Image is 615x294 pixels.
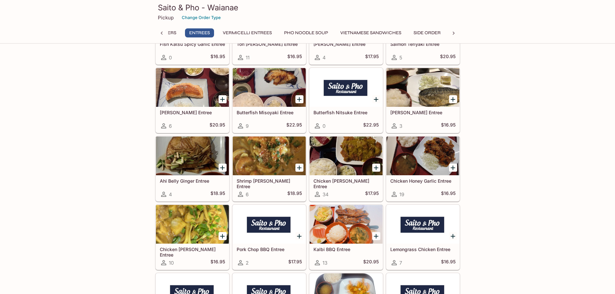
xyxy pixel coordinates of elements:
[390,41,456,47] h5: Salmon Teriyaki Entree
[372,232,380,240] button: Add Kalbi BBQ Entree
[288,259,302,267] h5: $17.95
[219,28,275,37] button: Vermicelli Entrees
[372,164,380,172] button: Add Chicken Katsu Curry Entree
[185,28,214,37] button: Entrees
[156,205,229,270] a: Chicken [PERSON_NAME] Entree10$16.95
[363,122,379,130] h5: $22.95
[363,259,379,267] h5: $20.95
[237,247,302,252] h5: Pork Chop BBQ Entree
[386,68,460,133] a: [PERSON_NAME] Entree3$16.95
[386,68,459,107] div: Saba Shioyaki Entree
[179,13,224,23] button: Change Order Type
[156,136,229,201] a: Ahi Belly Ginger Entree4$18.95
[156,68,229,133] a: [PERSON_NAME] Entree6$20.95
[399,123,402,129] span: 3
[287,54,302,61] h5: $16.95
[210,190,225,198] h5: $18.95
[160,178,225,184] h5: Ahi Belly Ginger Entree
[169,191,172,198] span: 4
[310,137,383,175] div: Chicken Katsu Curry Entree
[210,259,225,267] h5: $16.95
[372,95,380,103] button: Add Butterfish Nitsuke Entree
[323,260,327,266] span: 13
[386,205,459,244] div: Lemongrass Chicken Entree
[386,137,459,175] div: Chicken Honey Garlic Entree
[440,54,456,61] h5: $20.95
[232,205,306,270] a: Pork Chop BBQ Entree2$17.95
[365,54,379,61] h5: $17.95
[219,164,227,172] button: Add Ahi Belly Ginger Entree
[309,205,383,270] a: Kalbi BBQ Entree13$20.95
[390,247,456,252] h5: Lemongrass Chicken Entree
[219,95,227,103] button: Add Salmon Shioyaki Entree
[158,15,174,21] p: Pickup
[237,110,302,115] h5: Butterfish Misoyaki Entree
[337,28,405,37] button: Vietnamese Sandwiches
[237,178,302,189] h5: Shrimp [PERSON_NAME] Entree
[281,28,332,37] button: Pho Noodle Soup
[390,178,456,184] h5: Chicken Honey Garlic Entree
[441,259,456,267] h5: $16.95
[233,68,306,107] div: Butterfish Misoyaki Entree
[295,232,303,240] button: Add Pork Chop BBQ Entree
[313,178,379,189] h5: Chicken [PERSON_NAME] Entree
[441,190,456,198] h5: $16.95
[246,191,249,198] span: 6
[449,95,457,103] button: Add Saba Shioyaki Entree
[309,136,383,201] a: Chicken [PERSON_NAME] Entree34$17.95
[160,247,225,257] h5: Chicken [PERSON_NAME] Entree
[313,110,379,115] h5: Butterfish Nitsuke Entree
[156,137,229,175] div: Ahi Belly Ginger Entree
[232,136,306,201] a: Shrimp [PERSON_NAME] Entree6$18.95
[449,232,457,240] button: Add Lemongrass Chicken Entree
[246,260,249,266] span: 2
[295,95,303,103] button: Add Butterfish Misoyaki Entree
[310,68,383,107] div: Butterfish Nitsuke Entree
[295,164,303,172] button: Add Shrimp Curry Entree
[156,205,229,244] div: Chicken Curry Entree
[365,190,379,198] h5: $17.95
[160,41,225,47] h5: Fish Katsu Spicy Garlic Entree
[156,68,229,107] div: Salmon Shioyaki Entree
[399,260,402,266] span: 7
[441,122,456,130] h5: $16.95
[449,164,457,172] button: Add Chicken Honey Garlic Entree
[410,28,444,37] button: Side Order
[287,190,302,198] h5: $18.95
[323,123,325,129] span: 0
[237,41,302,47] h5: Ton [PERSON_NAME] Entree
[323,55,326,61] span: 4
[310,205,383,244] div: Kalbi BBQ Entree
[399,191,404,198] span: 19
[386,205,460,270] a: Lemongrass Chicken Entree7$16.95
[313,41,379,47] h5: [PERSON_NAME] Entree
[390,110,456,115] h5: [PERSON_NAME] Entree
[160,110,225,115] h5: [PERSON_NAME] Entree
[286,122,302,130] h5: $22.95
[210,122,225,130] h5: $20.95
[246,55,250,61] span: 11
[219,232,227,240] button: Add Chicken Curry Entree
[386,136,460,201] a: Chicken Honey Garlic Entree19$16.95
[246,123,249,129] span: 9
[399,55,402,61] span: 5
[169,123,172,129] span: 6
[169,260,174,266] span: 10
[309,68,383,133] a: Butterfish Nitsuke Entree0$22.95
[233,205,306,244] div: Pork Chop BBQ Entree
[323,191,329,198] span: 34
[233,137,306,175] div: Shrimp Curry Entree
[313,247,379,252] h5: Kalbi BBQ Entree
[210,54,225,61] h5: $16.95
[232,68,306,133] a: Butterfish Misoyaki Entree9$22.95
[158,3,457,13] h3: Saito & Pho - Waianae
[169,55,172,61] span: 0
